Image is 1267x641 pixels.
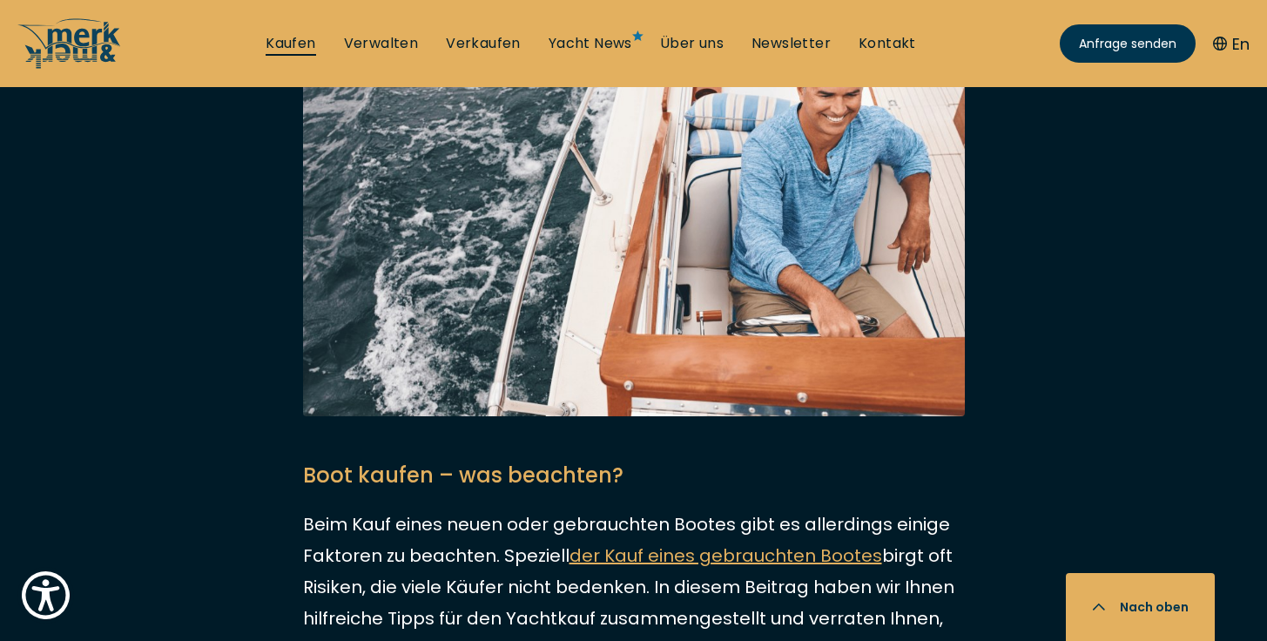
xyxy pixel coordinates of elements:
button: Show Accessibility Preferences [17,567,74,624]
h2: Boot kaufen – was beachten? [303,460,965,491]
button: En [1213,32,1250,56]
a: Yacht News [549,34,632,53]
a: Newsletter [751,34,831,53]
a: Über uns [660,34,724,53]
a: der Kauf eines gebrauchten Bootes [569,543,882,568]
a: Verwalten [344,34,419,53]
button: Nach oben [1066,573,1215,641]
a: Anfrage senden [1060,24,1196,63]
img: The Guide for Buying a Boat [303,44,965,416]
a: Verkaufen [446,34,521,53]
a: Kontakt [859,34,916,53]
span: Anfrage senden [1079,35,1176,53]
a: Kaufen [266,34,315,53]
